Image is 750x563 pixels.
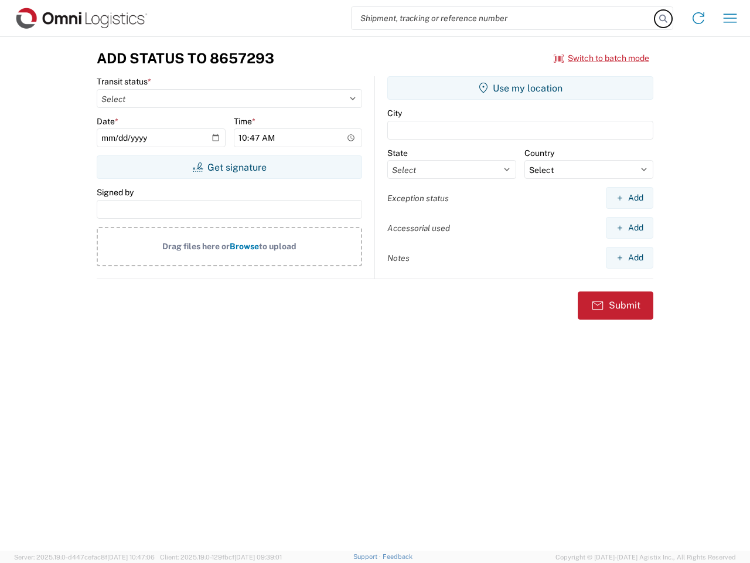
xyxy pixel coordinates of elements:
[578,291,653,320] button: Submit
[555,552,736,562] span: Copyright © [DATE]-[DATE] Agistix Inc., All Rights Reserved
[387,193,449,204] label: Exception status
[97,187,134,198] label: Signed by
[97,116,118,127] label: Date
[14,554,155,561] span: Server: 2025.19.0-d447cefac8f
[387,223,450,233] label: Accessorial used
[352,7,655,29] input: Shipment, tracking or reference number
[162,242,230,251] span: Drag files here or
[383,553,412,560] a: Feedback
[97,155,362,179] button: Get signature
[259,242,296,251] span: to upload
[234,116,255,127] label: Time
[606,247,653,269] button: Add
[554,49,649,68] button: Switch to batch mode
[524,148,554,158] label: Country
[387,108,402,118] label: City
[606,187,653,209] button: Add
[97,76,151,87] label: Transit status
[606,217,653,239] button: Add
[97,50,274,67] h3: Add Status to 8657293
[234,554,282,561] span: [DATE] 09:39:01
[230,242,259,251] span: Browse
[387,148,408,158] label: State
[387,253,410,263] label: Notes
[160,554,282,561] span: Client: 2025.19.0-129fbcf
[353,553,383,560] a: Support
[387,76,653,100] button: Use my location
[107,554,155,561] span: [DATE] 10:47:06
